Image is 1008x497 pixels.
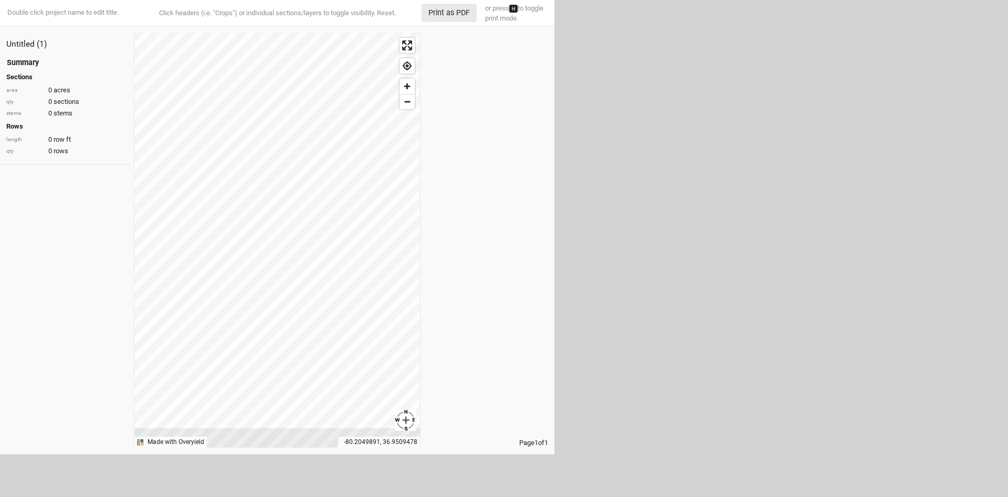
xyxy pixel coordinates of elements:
div: Page 1 of 1 [421,438,554,448]
div: 0 [6,86,128,95]
div: Summary [7,57,39,68]
div: qty [6,147,43,155]
button: Zoom in [400,79,415,94]
canvas: Map [134,33,420,448]
div: length [6,136,43,144]
div: 0 [6,97,128,107]
div: 0 [6,146,128,156]
div: qty [6,98,43,106]
span: stems [54,109,72,118]
button: Zoom out [400,94,415,109]
div: -80.2049891, 36.9509478 [338,437,420,448]
h4: Sections [6,73,128,81]
div: Click headers (i.e. "Crops") or individual sections/layers to toggle visibility. [138,8,416,18]
div: Made with Overyield [148,438,204,447]
button: Reset. [377,8,396,18]
span: rows [54,146,68,156]
div: area [6,87,43,94]
h4: Rows [6,122,128,131]
div: 0 [6,109,128,118]
span: acres [54,86,70,95]
span: sections [54,97,79,107]
kbd: H [509,5,518,13]
div: stems [6,110,43,118]
div: 0 [6,135,128,144]
button: Find my location [400,58,415,73]
button: Enter fullscreen [400,38,415,53]
div: Double click project name to edit title. [5,8,119,17]
span: row ft [54,135,71,144]
span: Zoom out [400,94,415,109]
div: Untitled (1) [6,39,128,50]
button: Print as PDF [422,4,477,22]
